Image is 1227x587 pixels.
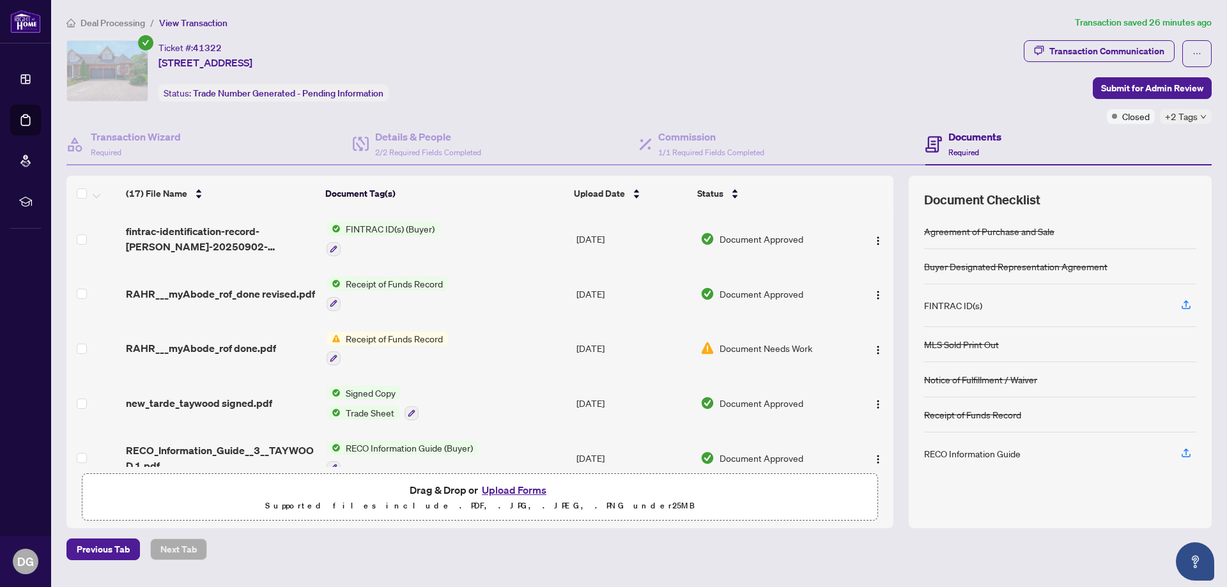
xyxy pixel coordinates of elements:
span: home [66,19,75,27]
img: Logo [873,290,883,300]
span: (17) File Name [126,187,187,201]
th: Upload Date [569,176,692,211]
img: Document Status [700,396,714,410]
div: Agreement of Purchase and Sale [924,224,1054,238]
div: FINTRAC ID(s) [924,298,982,312]
button: Transaction Communication [1024,40,1175,62]
span: RECO_Information_Guide__3__TAYWOOD 1.pdf [126,443,316,473]
span: Required [948,148,979,157]
div: RECO Information Guide [924,446,1021,461]
span: ellipsis [1192,49,1201,58]
button: Next Tab [150,538,207,560]
span: Upload Date [574,187,625,201]
img: Status Icon [327,222,341,236]
span: 1/1 Required Fields Completed [658,148,764,157]
th: (17) File Name [121,176,320,211]
td: [DATE] [571,376,695,431]
img: Document Status [700,287,714,301]
button: Upload Forms [478,482,550,498]
h4: Commission [658,129,764,144]
div: Receipt of Funds Record [924,408,1021,422]
td: [DATE] [571,431,695,485]
span: Closed [1122,109,1150,123]
img: Document Status [700,451,714,465]
span: Receipt of Funds Record [341,332,448,346]
button: Previous Tab [66,538,140,560]
button: Logo [868,284,888,304]
img: Status Icon [327,441,341,455]
img: Document Status [700,232,714,246]
span: Previous Tab [77,539,130,560]
span: Document Approved [720,232,803,246]
button: Status IconReceipt of Funds Record [327,332,448,366]
h4: Transaction Wizard [91,129,181,144]
img: Logo [873,345,883,355]
span: Required [91,148,121,157]
span: Document Checklist [924,191,1040,209]
article: Transaction saved 26 minutes ago [1075,15,1212,30]
img: logo [10,10,41,33]
button: Open asap [1176,542,1214,581]
button: Logo [868,338,888,358]
img: IMG-W12204407_1.jpg [67,41,148,101]
span: Submit for Admin Review [1101,78,1203,98]
span: Deal Processing [81,17,145,29]
span: RECO Information Guide (Buyer) [341,441,478,455]
span: [STREET_ADDRESS] [158,55,252,70]
span: down [1200,114,1207,120]
span: Receipt of Funds Record [341,277,448,291]
span: View Transaction [159,17,228,29]
span: Trade Sheet [341,406,399,420]
span: Document Needs Work [720,341,812,355]
span: new_tarde_taywood signed.pdf [126,395,272,411]
img: Status Icon [327,386,341,400]
button: Logo [868,393,888,413]
span: FINTRAC ID(s) (Buyer) [341,222,440,236]
img: Status Icon [327,277,341,291]
span: Document Approved [720,396,803,410]
span: Document Approved [720,451,803,465]
li: / [150,15,154,30]
span: check-circle [138,35,153,50]
div: Status: [158,84,389,102]
img: Document Status [700,341,714,355]
button: Submit for Admin Review [1093,77,1212,99]
p: Supported files include .PDF, .JPG, .JPEG, .PNG under 25 MB [90,498,870,514]
h4: Documents [948,129,1001,144]
span: RAHR___myAbode_rof done.pdf [126,340,276,356]
span: Status [697,187,723,201]
button: Logo [868,229,888,249]
button: Status IconFINTRAC ID(s) (Buyer) [327,222,440,256]
img: Logo [873,236,883,246]
td: [DATE] [571,266,695,321]
img: Logo [873,454,883,464]
span: 41322 [193,42,222,54]
span: RAHR___myAbode_rof_done revised.pdf [126,286,315,301]
span: 2/2 Required Fields Completed [375,148,481,157]
h4: Details & People [375,129,481,144]
button: Status IconReceipt of Funds Record [327,277,448,311]
button: Status IconSigned CopyStatus IconTrade Sheet [327,386,419,420]
div: Notice of Fulfillment / Waiver [924,372,1037,386]
span: Drag & Drop or [410,482,550,498]
span: DG [17,553,34,570]
td: [DATE] [571,321,695,376]
img: Status Icon [327,332,341,346]
button: Logo [868,448,888,468]
th: Status [692,176,846,211]
img: Status Icon [327,406,341,420]
div: Transaction Communication [1049,41,1164,61]
span: Signed Copy [341,386,401,400]
span: Drag & Drop orUpload FormsSupported files include .PDF, .JPG, .JPEG, .PNG under25MB [82,474,877,521]
span: fintrac-identification-record-[PERSON_NAME]-20250902-064345.pdf [126,224,316,254]
div: MLS Sold Print Out [924,337,999,351]
div: Buyer Designated Representation Agreement [924,259,1107,273]
span: Trade Number Generated - Pending Information [193,88,383,99]
th: Document Tag(s) [320,176,569,211]
span: +2 Tags [1165,109,1198,124]
div: Ticket #: [158,40,222,55]
img: Logo [873,399,883,409]
span: Document Approved [720,287,803,301]
td: [DATE] [571,211,695,266]
button: Status IconRECO Information Guide (Buyer) [327,441,478,475]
